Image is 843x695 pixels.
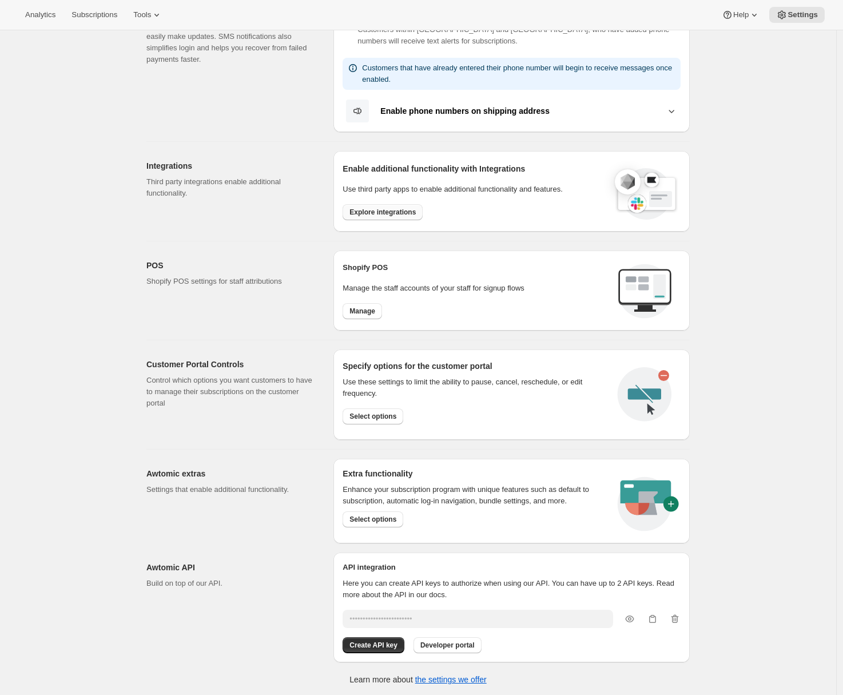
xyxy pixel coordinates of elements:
[146,468,315,479] h2: Awtomic extras
[343,468,412,479] h2: Extra functionality
[343,484,604,507] p: Enhance your subscription program with unique features such as default to subscription, automatic...
[349,412,396,421] span: Select options
[146,176,315,199] p: Third party integrations enable additional functionality.
[788,10,818,19] span: Settings
[733,10,749,19] span: Help
[349,515,396,524] span: Select options
[126,7,169,23] button: Tools
[146,484,315,495] p: Settings that enable additional functionality.
[343,303,382,319] button: Manage
[343,408,403,424] button: Select options
[146,8,315,65] p: Enable shoppers to receive text notifications about upcoming subscriptions, including the ability...
[362,62,676,85] p: Customers that have already entered their phone number will begin to receive messages once enabled.
[343,511,403,527] button: Select options
[415,675,487,684] a: the settings we offer
[343,360,609,372] h2: Specify options for the customer portal
[71,10,117,19] span: Subscriptions
[18,7,62,23] button: Analytics
[349,307,375,316] span: Manage
[65,7,124,23] button: Subscriptions
[420,641,475,650] span: Developer portal
[769,7,825,23] button: Settings
[146,375,315,409] p: Control which options you want customers to have to manage their subscriptions on the customer po...
[349,641,397,650] span: Create API key
[146,578,315,589] p: Build on top of our API.
[146,160,315,172] h2: Integrations
[413,637,482,653] button: Developer portal
[343,283,609,294] p: Manage the staff accounts of your staff for signup flows
[343,99,681,123] button: Enable phone numbers on shipping address
[343,163,603,174] h2: Enable additional functionality with Integrations
[343,376,609,399] div: Use these settings to limit the ability to pause, cancel, reschedule, or edit frequency.
[146,359,315,370] h2: Customer Portal Controls
[343,262,609,273] h2: Shopify POS
[343,562,681,573] h2: API integration
[146,562,315,573] h2: Awtomic API
[343,637,404,653] button: Create API key
[343,184,603,195] p: Use third party apps to enable additional functionality and features.
[25,10,55,19] span: Analytics
[343,204,423,220] button: Explore integrations
[715,7,767,23] button: Help
[133,10,151,19] span: Tools
[349,208,416,217] span: Explore integrations
[343,578,681,601] p: Here you can create API keys to authorize when using our API. You can have up to 2 API keys. Read...
[146,276,315,287] p: Shopify POS settings for staff attributions
[349,674,486,685] p: Learn more about
[380,106,550,116] b: Enable phone numbers on shipping address
[146,260,315,271] h2: POS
